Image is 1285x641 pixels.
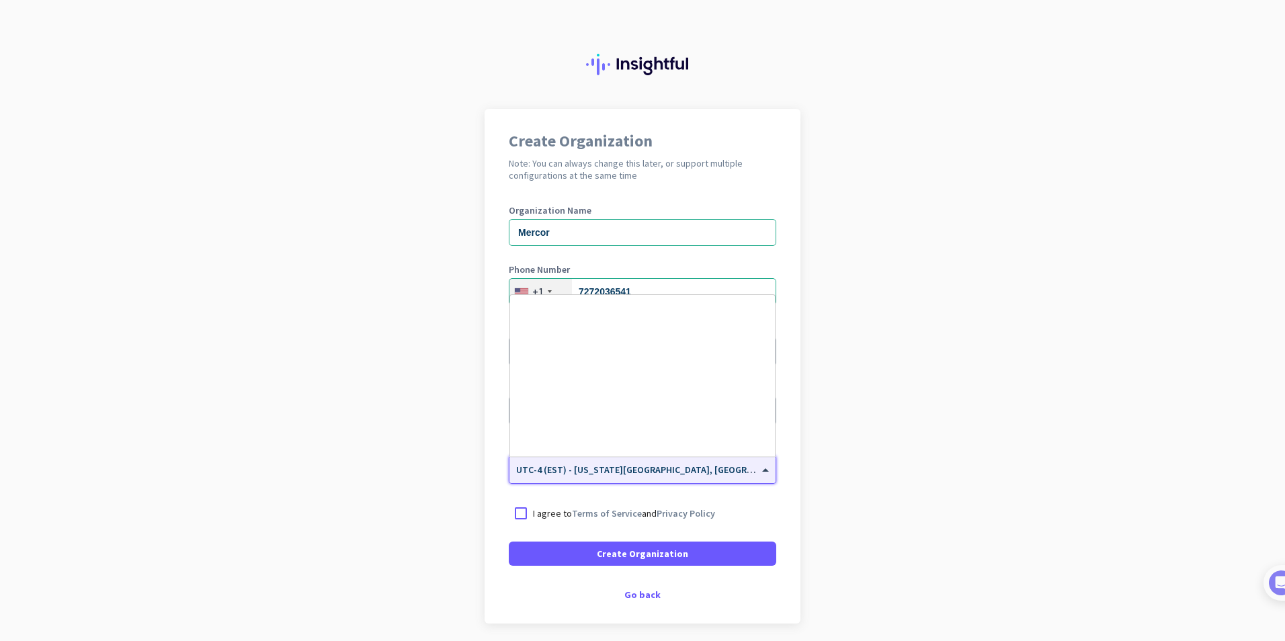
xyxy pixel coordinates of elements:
label: Organization Size (Optional) [509,383,776,392]
img: Insightful [586,54,699,75]
a: Privacy Policy [657,507,715,519]
p: I agree to and [533,507,715,520]
input: 201-555-0123 [509,278,776,305]
div: Go back [509,590,776,599]
label: Phone Number [509,265,776,274]
label: Organization Name [509,206,776,215]
h2: Note: You can always change this later, or support multiple configurations at the same time [509,157,776,181]
label: Organization language [509,324,607,333]
label: Organization Time Zone [509,442,776,452]
h1: Create Organization [509,133,776,149]
div: +1 [532,285,544,298]
div: Options List [510,295,775,456]
a: Terms of Service [572,507,642,519]
input: What is the name of your organization? [509,219,776,246]
span: Create Organization [597,547,688,560]
button: Create Organization [509,542,776,566]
